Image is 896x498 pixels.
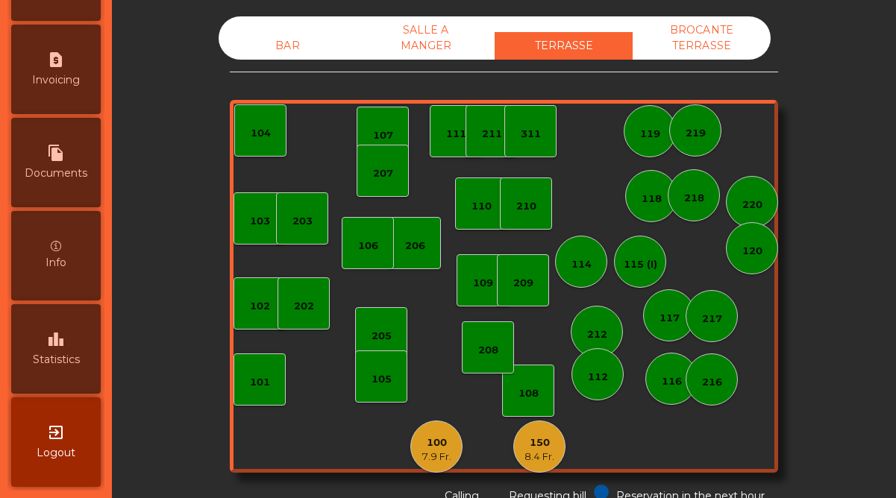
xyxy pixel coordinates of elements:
[640,127,660,142] div: 119
[684,191,704,206] div: 218
[446,127,466,142] div: 111
[473,276,493,291] div: 109
[524,435,554,450] div: 150
[25,166,87,181] span: Documents
[37,445,75,461] span: Logout
[292,214,313,229] div: 203
[294,299,314,314] div: 202
[662,374,682,389] div: 116
[46,255,66,271] span: Info
[357,16,495,60] div: SALLE A MANGER
[250,299,270,314] div: 102
[251,126,271,141] div: 104
[250,214,270,229] div: 103
[472,199,492,214] div: 110
[478,343,498,358] div: 208
[660,311,680,326] div: 117
[521,127,541,142] div: 311
[33,352,80,368] span: Statistics
[516,199,536,214] div: 210
[686,126,706,141] div: 219
[422,435,451,450] div: 100
[571,257,592,272] div: 114
[47,144,65,162] i: file_copy
[32,72,80,88] span: Invoicing
[47,423,65,441] i: exit_to_app
[47,51,65,69] i: request_page
[219,32,357,60] div: BAR
[702,312,722,327] div: 217
[587,327,607,342] div: 212
[742,198,762,212] div: 220
[519,386,539,401] div: 108
[642,192,662,207] div: 118
[633,16,771,60] div: BROCANTE TERRASSE
[742,244,762,259] div: 120
[373,128,393,143] div: 107
[513,276,533,291] div: 209
[372,372,392,387] div: 105
[588,370,608,385] div: 112
[250,375,270,390] div: 101
[495,32,633,60] div: TERRASSE
[47,330,65,348] i: leaderboard
[422,450,451,464] div: 7.9 Fr.
[405,239,425,253] div: 206
[372,329,392,344] div: 205
[373,166,393,181] div: 207
[624,257,657,272] div: 115 (I)
[524,450,554,464] div: 8.4 Fr.
[482,127,502,142] div: 211
[358,239,378,253] div: 106
[702,375,722,390] div: 216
